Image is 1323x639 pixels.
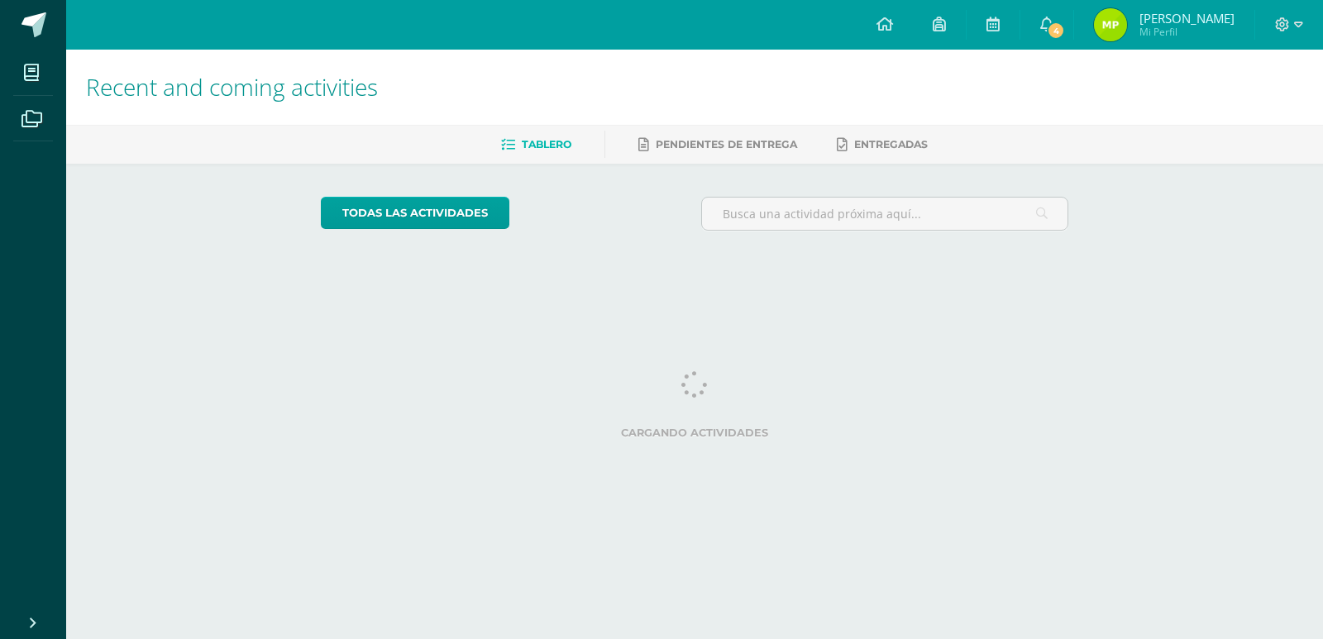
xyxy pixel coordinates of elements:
[702,198,1068,230] input: Busca una actividad próxima aquí...
[638,131,797,158] a: Pendientes de entrega
[321,427,1069,439] label: Cargando actividades
[321,197,509,229] a: todas las Actividades
[522,138,571,150] span: Tablero
[854,138,928,150] span: Entregadas
[1139,10,1235,26] span: [PERSON_NAME]
[86,71,378,103] span: Recent and coming activities
[837,131,928,158] a: Entregadas
[1047,21,1065,40] span: 4
[656,138,797,150] span: Pendientes de entrega
[1139,25,1235,39] span: Mi Perfil
[1094,8,1127,41] img: 286f46407f97babcb0f87aeff1cb54f7.png
[501,131,571,158] a: Tablero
